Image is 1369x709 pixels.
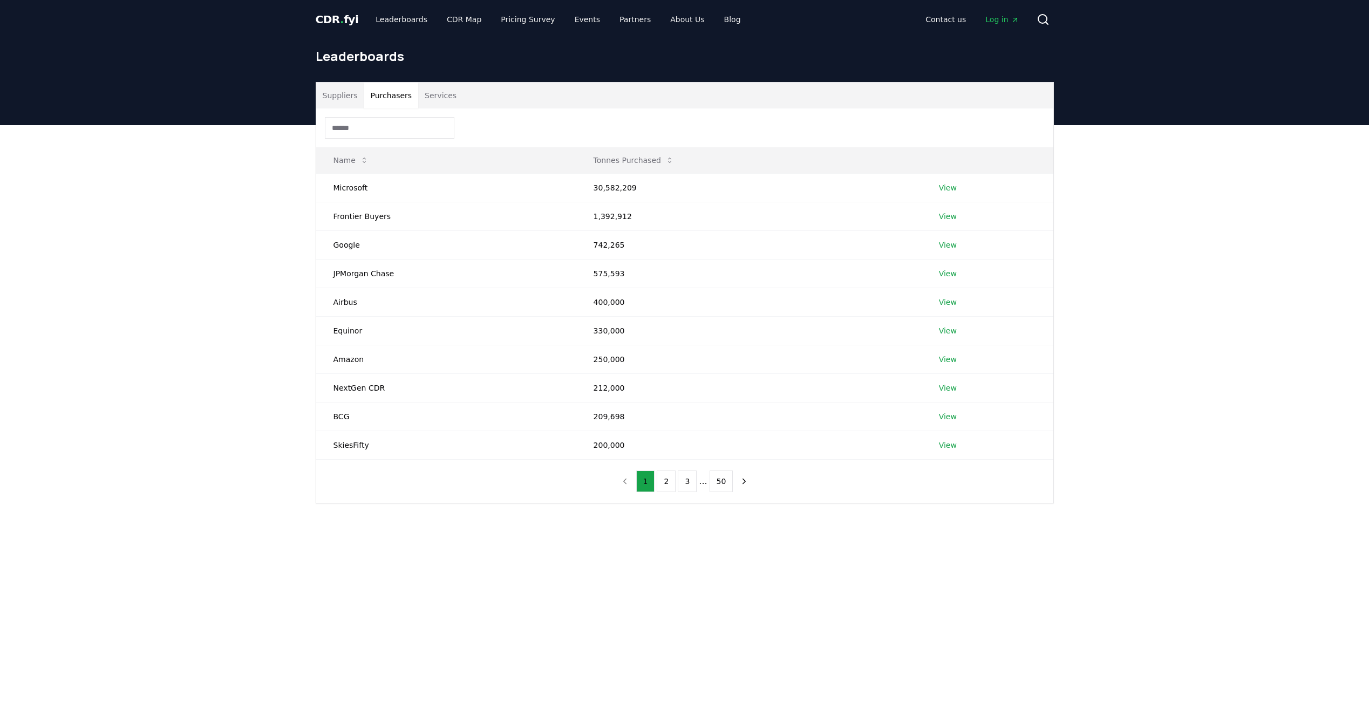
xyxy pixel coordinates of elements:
[939,240,957,250] a: View
[576,345,922,373] td: 250,000
[939,440,957,451] a: View
[576,431,922,459] td: 200,000
[316,83,364,108] button: Suppliers
[611,10,659,29] a: Partners
[316,13,359,26] span: CDR fyi
[917,10,1027,29] nav: Main
[576,259,922,288] td: 575,593
[939,297,957,308] a: View
[492,10,563,29] a: Pricing Survey
[977,10,1027,29] a: Log in
[939,325,957,336] a: View
[316,402,576,431] td: BCG
[576,316,922,345] td: 330,000
[576,230,922,259] td: 742,265
[364,83,418,108] button: Purchasers
[917,10,975,29] a: Contact us
[636,471,655,492] button: 1
[939,182,957,193] a: View
[418,83,463,108] button: Services
[716,10,750,29] a: Blog
[699,475,707,488] li: ...
[325,149,377,171] button: Name
[710,471,733,492] button: 50
[316,373,576,402] td: NextGen CDR
[576,373,922,402] td: 212,000
[340,13,344,26] span: .
[316,345,576,373] td: Amazon
[367,10,436,29] a: Leaderboards
[316,202,576,230] td: Frontier Buyers
[316,316,576,345] td: Equinor
[576,288,922,316] td: 400,000
[316,259,576,288] td: JPMorgan Chase
[939,354,957,365] a: View
[576,173,922,202] td: 30,582,209
[939,268,957,279] a: View
[576,402,922,431] td: 209,698
[678,471,697,492] button: 3
[316,288,576,316] td: Airbus
[566,10,609,29] a: Events
[939,411,957,422] a: View
[735,471,753,492] button: next page
[662,10,713,29] a: About Us
[316,12,359,27] a: CDR.fyi
[316,431,576,459] td: SkiesFifty
[316,47,1054,65] h1: Leaderboards
[585,149,683,171] button: Tonnes Purchased
[657,471,676,492] button: 2
[438,10,490,29] a: CDR Map
[939,211,957,222] a: View
[316,173,576,202] td: Microsoft
[939,383,957,393] a: View
[316,230,576,259] td: Google
[985,14,1019,25] span: Log in
[576,202,922,230] td: 1,392,912
[367,10,749,29] nav: Main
